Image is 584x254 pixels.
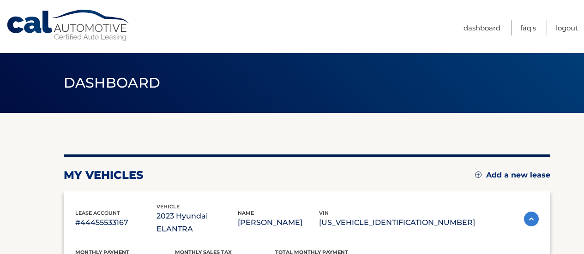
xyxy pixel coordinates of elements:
img: add.svg [475,171,482,178]
span: vehicle [157,203,180,210]
a: Dashboard [464,20,500,35]
p: [PERSON_NAME] [238,216,319,229]
a: FAQ's [520,20,536,35]
span: name [238,210,254,216]
span: lease account [75,210,120,216]
p: #44455533167 [75,216,157,229]
h2: my vehicles [64,168,144,182]
a: Cal Automotive [6,9,131,42]
a: Add a new lease [475,171,550,180]
img: accordion-active.svg [524,212,539,226]
a: Logout [556,20,578,35]
span: vin [319,210,329,216]
p: [US_VEHICLE_IDENTIFICATION_NUMBER] [319,216,475,229]
span: Dashboard [64,74,161,91]
p: 2023 Hyundai ELANTRA [157,210,238,236]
